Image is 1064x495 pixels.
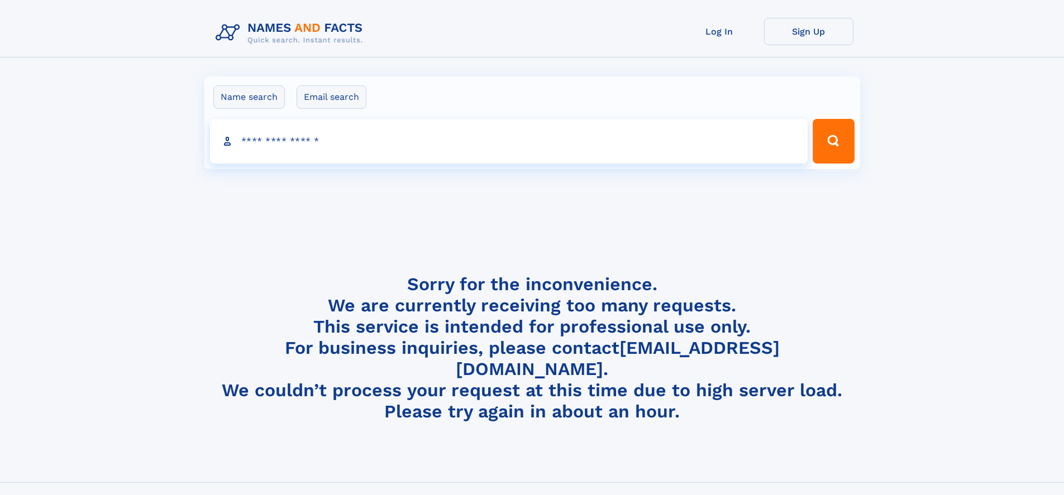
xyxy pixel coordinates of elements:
[213,85,285,109] label: Name search
[813,119,854,164] button: Search Button
[210,119,808,164] input: search input
[675,18,764,45] a: Log In
[297,85,366,109] label: Email search
[764,18,853,45] a: Sign Up
[456,337,780,379] a: [EMAIL_ADDRESS][DOMAIN_NAME]
[211,18,372,48] img: Logo Names and Facts
[211,273,853,422] h4: Sorry for the inconvenience. We are currently receiving too many requests. This service is intend...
